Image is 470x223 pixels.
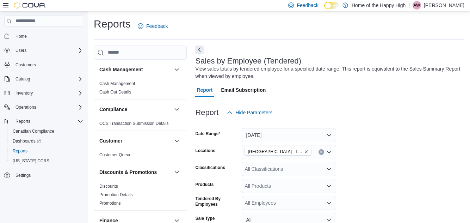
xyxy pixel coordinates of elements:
h1: Reports [94,17,131,31]
span: Canadian Compliance [13,128,54,134]
p: | [408,1,410,10]
button: [US_STATE] CCRS [7,156,86,166]
span: Inventory [13,89,83,97]
h3: Sales by Employee (Tendered) [195,57,301,65]
h3: Compliance [99,106,127,113]
button: Canadian Compliance [7,126,86,136]
span: Users [16,48,26,53]
div: Cash Management [94,79,187,99]
button: Compliance [99,106,171,113]
h3: Report [195,108,218,117]
div: View sales totals by tendered employee for a specified date range. This report is equivalent to t... [195,65,461,80]
span: Customers [16,62,36,68]
button: Clear input [319,149,324,155]
span: Dashboards [13,138,41,144]
span: Hide Parameters [235,109,272,116]
a: Discounts [99,184,118,189]
span: Catalog [13,75,83,83]
img: Cova [14,2,46,9]
span: Reports [13,148,27,154]
button: Compliance [173,105,181,114]
button: Discounts & Promotions [173,168,181,176]
button: Cash Management [173,65,181,74]
a: Cash Management [99,81,135,86]
span: Canadian Compliance [10,127,83,135]
h3: Cash Management [99,66,143,73]
button: Open list of options [326,183,332,189]
p: [PERSON_NAME] [424,1,464,10]
button: Users [1,46,86,55]
label: Date Range [195,131,220,137]
span: Cash Out Details [99,89,131,95]
button: Reports [7,146,86,156]
div: Compliance [94,119,187,131]
span: Discounts [99,183,118,189]
a: Home [13,32,30,41]
span: Users [13,46,83,55]
h3: Discounts & Promotions [99,169,157,176]
span: Washington CCRS [10,157,83,165]
button: Remove Winnipeg - The Shed District - Fire & Flower from selection in this group [304,150,308,154]
button: Operations [13,103,39,111]
span: [GEOGRAPHIC_DATA] - The Shed District - Fire & Flower [248,148,303,155]
a: Canadian Compliance [10,127,57,135]
span: Feedback [146,23,168,30]
button: Catalog [13,75,33,83]
button: Cash Management [99,66,171,73]
button: Open list of options [326,166,332,172]
span: Email Subscription [221,83,266,97]
span: Customer Queue [99,152,131,158]
span: Dark Mode [324,9,324,10]
a: Settings [13,171,33,180]
a: OCS Transaction Submission Details [99,121,169,126]
span: Operations [16,104,36,110]
span: Settings [13,171,83,180]
h3: Customer [99,137,122,144]
button: Discounts & Promotions [99,169,171,176]
button: Customer [99,137,171,144]
span: Reports [16,119,30,124]
span: Promotions [99,200,121,206]
button: Reports [1,116,86,126]
div: Aaliyah Wesley [413,1,421,10]
div: Customer [94,151,187,162]
span: Reports [10,147,83,155]
span: Home [16,34,27,39]
button: Operations [1,102,86,112]
a: Customers [13,61,39,69]
button: Users [13,46,29,55]
a: Dashboards [10,137,44,145]
input: Dark Mode [324,2,339,9]
nav: Complex example [4,28,83,199]
a: Feedback [135,19,171,33]
button: [DATE] [242,128,336,142]
button: Open list of options [326,149,332,155]
button: Open list of options [326,200,332,206]
button: Hide Parameters [224,106,275,120]
a: Promotion Details [99,192,133,197]
label: Tendered By Employees [195,196,239,207]
button: Customer [173,137,181,145]
span: Customers [13,60,83,69]
button: Reports [13,117,33,126]
a: [US_STATE] CCRS [10,157,52,165]
a: Dashboards [7,136,86,146]
label: Sale Type [195,216,215,221]
a: Cash Out Details [99,90,131,95]
a: Customer Queue [99,152,131,157]
span: Winnipeg - The Shed District - Fire & Flower [245,148,311,156]
label: Products [195,182,214,187]
a: Promotions [99,201,121,206]
span: Inventory [16,90,33,96]
span: Operations [13,103,83,111]
span: Report [197,83,212,97]
span: Catalog [16,76,30,82]
button: Catalog [1,74,86,84]
span: Reports [13,117,83,126]
button: Next [195,46,204,54]
span: [US_STATE] CCRS [13,158,49,164]
a: Reports [10,147,30,155]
